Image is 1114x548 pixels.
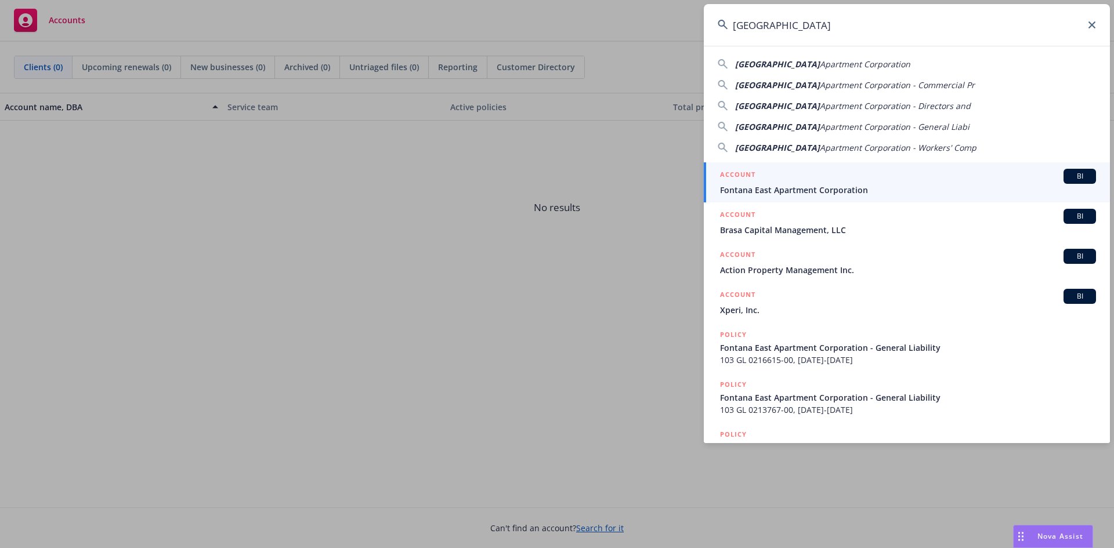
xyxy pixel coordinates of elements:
h5: POLICY [720,329,747,340]
button: Nova Assist [1013,525,1093,548]
h5: ACCOUNT [720,169,755,183]
a: ACCOUNTBIXperi, Inc. [704,282,1110,322]
h5: ACCOUNT [720,209,755,223]
span: Nova Assist [1037,531,1083,541]
span: Apartment Corporation - Commercial Pr [820,79,975,90]
span: BI [1068,291,1091,302]
span: Brasa Capital Management, LLC [720,224,1096,236]
h5: POLICY [720,429,747,440]
span: [GEOGRAPHIC_DATA] [735,59,820,70]
a: ACCOUNTBIAction Property Management Inc. [704,242,1110,282]
span: Apartment Corporation - General Liabi [820,121,970,132]
span: [GEOGRAPHIC_DATA] [735,79,820,90]
a: ACCOUNTBIFontana East Apartment Corporation [704,162,1110,202]
a: POLICYFontana East Apartment Corporation - General Liability103 GL 0213767-00, [DATE]-[DATE] [704,372,1110,422]
span: Fontana East Apartment Corporation - General Liability [720,391,1096,404]
span: BI [1068,251,1091,262]
span: Fontana East Apartment Corporation - Workers' Compensation [720,441,1096,453]
div: Drag to move [1014,525,1028,547]
span: Fontana East Apartment Corporation - General Liability [720,342,1096,354]
h5: POLICY [720,379,747,390]
a: POLICYFontana East Apartment Corporation - Workers' Compensation [704,422,1110,472]
span: Apartment Corporation - Directors and [820,100,971,111]
span: BI [1068,171,1091,182]
span: [GEOGRAPHIC_DATA] [735,121,820,132]
a: ACCOUNTBIBrasa Capital Management, LLC [704,202,1110,242]
span: Fontana East Apartment Corporation [720,184,1096,196]
span: 103 GL 0213767-00, [DATE]-[DATE] [720,404,1096,416]
h5: ACCOUNT [720,249,755,263]
h5: ACCOUNT [720,289,755,303]
input: Search... [704,4,1110,46]
span: Apartment Corporation [820,59,910,70]
span: Xperi, Inc. [720,304,1096,316]
span: 103 GL 0216615-00, [DATE]-[DATE] [720,354,1096,366]
span: Apartment Corporation - Workers' Comp [820,142,976,153]
span: [GEOGRAPHIC_DATA] [735,142,820,153]
span: [GEOGRAPHIC_DATA] [735,100,820,111]
a: POLICYFontana East Apartment Corporation - General Liability103 GL 0216615-00, [DATE]-[DATE] [704,322,1110,372]
span: BI [1068,211,1091,222]
span: Action Property Management Inc. [720,264,1096,276]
